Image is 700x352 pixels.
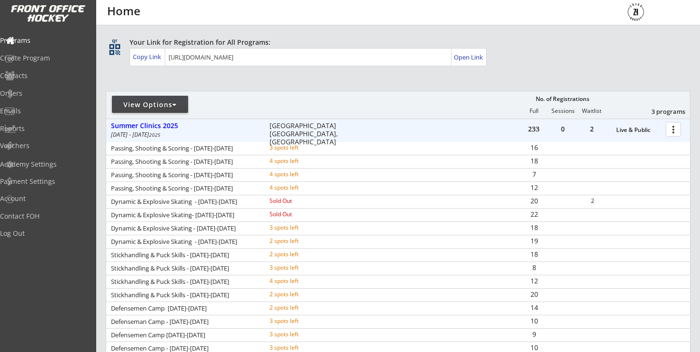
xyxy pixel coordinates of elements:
div: 233 [520,126,548,132]
div: 4 spots left [270,171,331,177]
div: Your Link for Registration for All Programs: [130,38,661,47]
div: Full [520,108,548,114]
div: Stickhandling & Puck Skills - [DATE]-[DATE] [111,292,257,298]
div: 20 [520,198,548,204]
div: 2 [579,198,607,204]
div: Dynamic & Explosive Skating - [DATE]-[DATE] [111,199,257,205]
div: Sessions [549,108,577,114]
div: Summer Clinics 2025 [111,122,260,130]
div: 12 [520,184,548,191]
div: 4 spots left [270,278,331,284]
div: 4 spots left [270,158,331,164]
div: 16 [520,144,548,151]
div: 19 [520,238,548,244]
div: Dynamic & Explosive Skating- [DATE]-[DATE] [111,212,257,218]
div: Passing, Shooting & Scoring - [DATE]-[DATE] [111,159,257,165]
div: 12 [520,278,548,284]
div: Copy Link [133,52,163,61]
div: [DATE] - [DATE] [111,132,257,138]
div: 18 [520,251,548,258]
div: 2 spots left [270,251,331,257]
div: Defensemen Camp - [DATE]-[DATE] [111,345,257,352]
div: Stickhandling & Puck Skills - [DATE]-[DATE] [111,279,257,285]
div: Sold Out [270,211,331,217]
div: 20 [520,291,548,298]
div: View Options [112,100,188,110]
div: 9 [520,331,548,338]
div: 3 spots left [270,318,331,324]
div: qr [109,38,120,44]
div: Defensemen Camp [DATE]-[DATE] [111,332,257,338]
div: Passing, Shooting & Scoring - [DATE]-[DATE] [111,185,257,191]
a: Open Link [454,50,484,64]
div: Dynamic & Explosive Skating - [DATE]-[DATE] [111,225,257,231]
div: No. of Registrations [533,96,592,102]
div: Sold Out [270,198,331,204]
button: more_vert [666,122,681,137]
div: 7 [520,171,548,178]
div: 18 [520,158,548,164]
div: 22 [520,211,548,218]
em: 2025 [149,131,160,138]
div: Waitlist [577,108,606,114]
div: 14 [520,304,548,311]
button: qr_code [108,42,122,57]
div: 8 [520,264,548,271]
div: 3 programs [636,107,685,116]
div: Passing, Shooting & Scoring - [DATE]-[DATE] [111,172,257,178]
div: 3 spots left [270,225,331,231]
div: Live & Public [616,127,661,133]
div: 2 spots left [270,292,331,297]
div: Stickhandling & Puck Skills - [DATE]-[DATE] [111,265,257,272]
div: 2 spots left [270,305,331,311]
div: [GEOGRAPHIC_DATA] [GEOGRAPHIC_DATA], [GEOGRAPHIC_DATA] [270,122,344,146]
div: 4 spots left [270,185,331,191]
div: 3 spots left [270,332,331,337]
div: Passing, Shooting & Scoring - [DATE]-[DATE] [111,145,257,151]
div: Defensemen Camp [DATE]-[DATE] [111,305,257,312]
div: 2 spots left [270,238,331,244]
div: 3 spots left [270,145,331,151]
div: 0 [549,126,577,132]
div: Defenseman Camp - [DATE]-[DATE] [111,319,257,325]
div: Dynamic & Explosive Skating - [DATE]-[DATE] [111,239,257,245]
div: Stickhandling & Puck Skills - [DATE]-[DATE] [111,252,257,258]
div: 10 [520,344,548,351]
div: 3 spots left [270,345,331,351]
div: 3 spots left [270,265,331,271]
div: 18 [520,224,548,231]
div: 10 [520,318,548,324]
div: Open Link [454,53,484,61]
div: 2 [578,126,606,132]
